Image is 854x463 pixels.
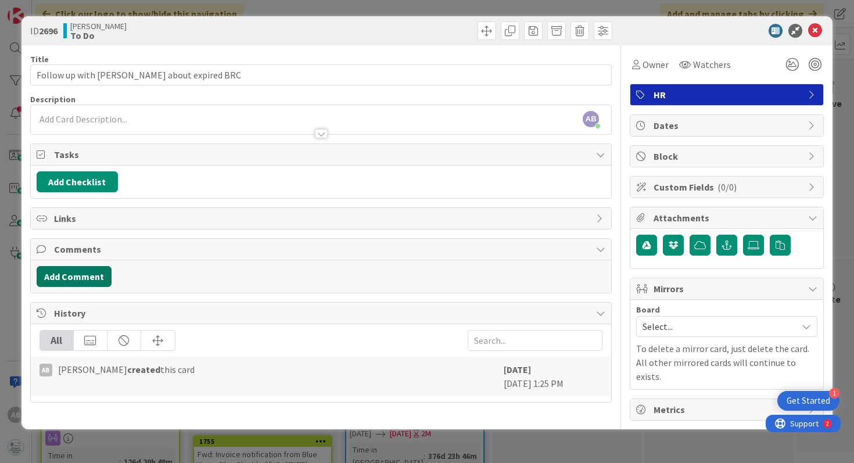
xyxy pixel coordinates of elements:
[40,364,52,376] div: AB
[654,403,802,417] span: Metrics
[717,181,737,193] span: ( 0/0 )
[654,119,802,132] span: Dates
[787,395,830,407] div: Get Started
[504,362,602,390] div: [DATE] 1:25 PM
[468,330,602,351] input: Search...
[58,362,195,376] span: [PERSON_NAME] this card
[30,64,612,85] input: type card name here...
[54,306,591,320] span: History
[24,2,53,16] span: Support
[777,391,839,411] div: Open Get Started checklist, remaining modules: 1
[54,242,591,256] span: Comments
[30,24,58,38] span: ID
[40,331,74,350] div: All
[127,364,160,375] b: created
[54,211,591,225] span: Links
[70,21,127,31] span: [PERSON_NAME]
[643,318,791,335] span: Select...
[643,58,669,71] span: Owner
[60,5,63,14] div: 2
[636,342,817,383] p: To delete a mirror card, just delete the card. All other mirrored cards will continue to exists.
[39,25,58,37] b: 2696
[37,266,112,287] button: Add Comment
[70,31,127,40] b: To Do
[654,211,802,225] span: Attachments
[30,54,49,64] label: Title
[654,282,802,296] span: Mirrors
[654,149,802,163] span: Block
[37,171,118,192] button: Add Checklist
[30,94,76,105] span: Description
[829,388,839,399] div: 1
[636,306,660,314] span: Board
[54,148,591,161] span: Tasks
[583,111,599,127] span: AB
[654,88,802,102] span: HR
[654,180,802,194] span: Custom Fields
[693,58,731,71] span: Watchers
[504,364,531,375] b: [DATE]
